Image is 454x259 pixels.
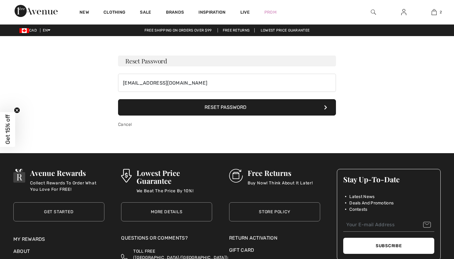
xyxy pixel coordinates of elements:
span: 2 [440,9,442,15]
button: Close teaser [14,107,20,113]
a: New [80,10,89,16]
iframe: Opens a widget where you can chat to one of our agents [415,241,448,256]
div: Questions or Comments? [121,234,212,245]
p: Buy Now! Think About It Later! [248,180,313,192]
input: Your E-mail Address [343,218,434,232]
a: Live [240,9,250,15]
span: Latest News [349,193,374,200]
div: About [13,248,104,258]
span: Deals And Promotions [349,200,394,206]
p: Collect Rewards To Order What You Love For FREE! [30,180,104,192]
img: Canadian Dollar [19,28,29,33]
p: We Beat The Price By 10%! [137,188,212,200]
img: Free Returns [229,169,243,183]
span: Get 15% off [4,115,11,144]
img: search the website [371,8,376,16]
img: My Info [401,8,406,16]
h3: Avenue Rewards [30,169,104,177]
button: Subscribe [343,238,434,254]
img: Lowest Price Guarantee [121,169,131,183]
h3: Free Returns [248,169,313,177]
h3: Lowest Price Guarantee [137,169,212,185]
a: 2 [419,8,449,16]
a: Clothing [103,10,125,16]
a: More Details [121,202,212,221]
input: E-mail [118,74,336,92]
h3: Reset Password [118,55,336,66]
h3: Stay Up-To-Date [343,175,434,183]
a: Store Policy [229,202,320,221]
span: CAD [19,28,39,32]
img: 1ère Avenue [15,5,58,17]
a: Return Activation [229,234,320,242]
a: Get Started [13,202,104,221]
a: Lowest Price Guarantee [256,28,315,32]
span: Inspiration [198,10,225,16]
a: My Rewards [13,236,45,242]
img: Avenue Rewards [13,169,25,183]
a: Free Returns [218,28,255,32]
span: Contests [349,206,367,213]
a: Cancel [118,122,132,127]
button: Reset Password [118,99,336,116]
a: Sale [140,10,151,16]
a: Gift Card [229,247,320,254]
a: Sign In [396,8,411,16]
a: Prom [264,9,276,15]
span: EN [43,28,50,32]
a: Brands [166,10,184,16]
img: My Bag [432,8,437,16]
a: Free shipping on orders over $99 [140,28,217,32]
